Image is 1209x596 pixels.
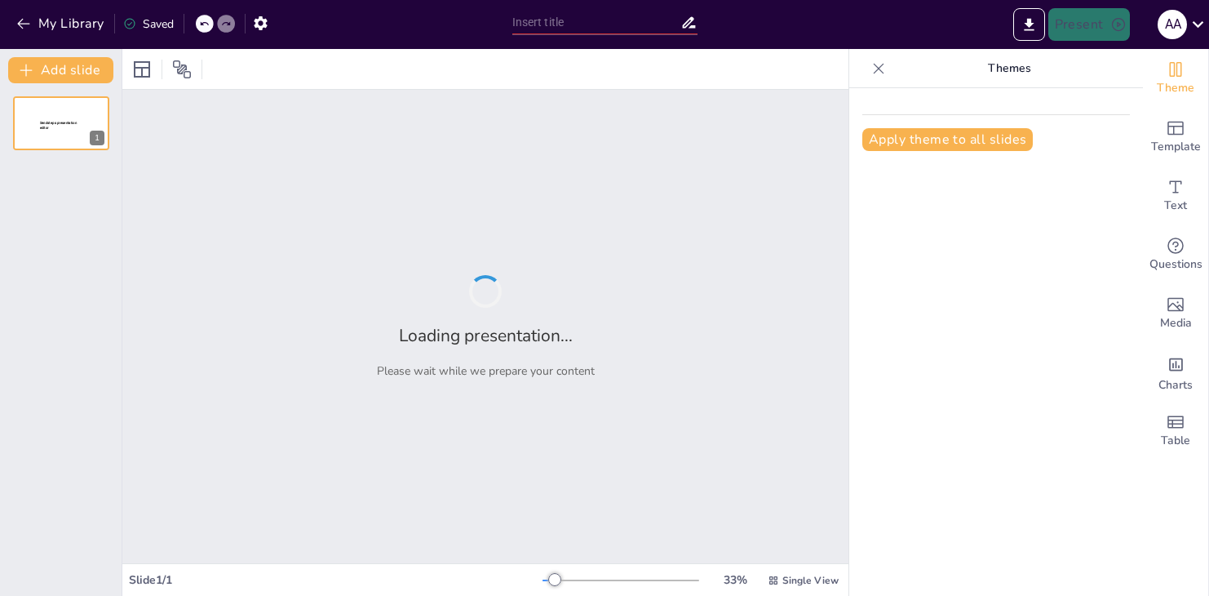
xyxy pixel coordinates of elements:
input: Insert title [512,11,680,34]
div: Add a table [1143,402,1208,460]
div: Add ready made slides [1143,108,1208,167]
span: Theme [1157,79,1194,97]
p: Please wait while we prepare your content [377,363,595,379]
button: Export to PowerPoint [1013,8,1045,41]
div: Add text boxes [1143,167,1208,225]
div: a a [1158,10,1187,39]
span: Single View [782,574,839,587]
span: Media [1160,314,1192,332]
h2: Loading presentation... [399,324,573,347]
span: Template [1151,138,1201,156]
span: Sendsteps presentation editor [40,121,77,130]
div: 1 [13,96,109,150]
span: Position [172,60,192,79]
span: Charts [1158,376,1193,394]
p: Themes [892,49,1127,88]
div: Change the overall theme [1143,49,1208,108]
div: Add charts and graphs [1143,343,1208,402]
div: Slide 1 / 1 [129,572,542,588]
button: Apply theme to all slides [862,128,1033,151]
span: Questions [1149,256,1202,274]
div: 1 [90,131,104,145]
div: 33 % [715,572,755,588]
div: Add images, graphics, shapes or video [1143,284,1208,343]
span: Table [1161,432,1190,450]
div: Get real-time input from your audience [1143,225,1208,284]
span: Text [1164,197,1187,215]
button: My Library [12,11,111,37]
div: Saved [123,16,174,32]
button: Present [1048,8,1130,41]
button: Add slide [8,57,113,83]
div: Layout [129,56,155,82]
button: a a [1158,8,1187,41]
